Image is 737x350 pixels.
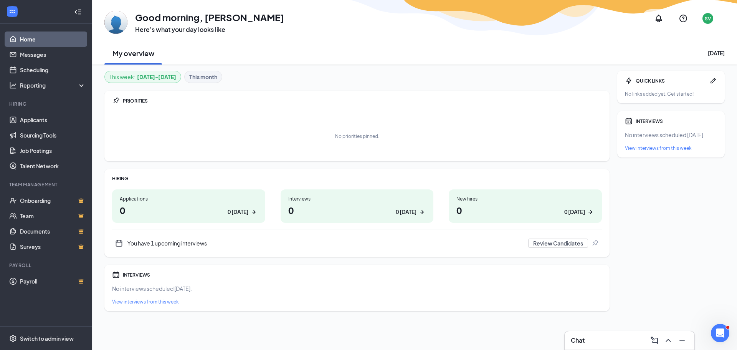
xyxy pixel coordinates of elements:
[20,335,74,342] div: Switch to admin view
[654,14,663,23] svg: Notifications
[20,158,86,174] a: Talent Network
[20,112,86,128] a: Applicants
[625,131,717,139] div: No interviews scheduled [DATE].
[456,204,594,217] h1: 0
[120,196,258,202] div: Applications
[123,272,602,278] div: INTERVIEWS
[528,239,588,248] button: Review Candidates
[127,239,524,247] div: You have 1 upcoming interviews
[112,236,602,251] div: You have 1 upcoming interviews
[135,25,284,34] h3: Here’s what your day looks like
[20,239,86,254] a: SurveysCrown
[112,189,265,223] a: Applications00 [DATE]ArrowRight
[20,128,86,143] a: Sourcing Tools
[564,208,585,216] div: 0 [DATE]
[587,208,594,216] svg: ArrowRight
[418,208,426,216] svg: ArrowRight
[708,49,725,57] div: [DATE]
[20,47,86,62] a: Messages
[9,262,84,269] div: Payroll
[650,336,659,345] svg: ComposeMessage
[709,77,717,85] svg: Pen
[228,208,248,216] div: 0 [DATE]
[20,274,86,289] a: PayrollCrown
[449,189,602,223] a: New hires00 [DATE]ArrowRight
[20,143,86,158] a: Job Postings
[678,336,687,345] svg: Minimize
[112,236,602,251] a: CalendarNewYou have 1 upcoming interviewsReview CandidatesPin
[705,15,711,22] div: SV
[137,73,176,81] b: [DATE] - [DATE]
[20,208,86,224] a: TeamCrown
[250,208,258,216] svg: ArrowRight
[112,271,120,279] svg: Calendar
[20,81,86,89] div: Reporting
[112,175,602,182] div: HIRING
[625,145,717,151] a: View interviews from this week
[112,97,120,105] svg: Pin
[288,204,426,217] h1: 0
[9,335,17,342] svg: Settings
[711,324,729,342] iframe: Intercom live chat
[9,181,84,188] div: Team Management
[9,101,84,107] div: Hiring
[679,14,688,23] svg: QuestionInfo
[335,133,379,139] div: No priorities pinned.
[625,117,633,125] svg: Calendar
[662,334,674,347] button: ChevronUp
[288,196,426,202] div: Interviews
[625,77,633,85] svg: Bolt
[74,8,82,16] svg: Collapse
[20,224,86,239] a: DocumentsCrown
[456,196,594,202] div: New hires
[189,73,217,81] b: This month
[571,336,585,345] h3: Chat
[676,334,688,347] button: Minimize
[636,78,706,84] div: QUICK LINKS
[112,285,602,292] div: No interviews scheduled [DATE].
[104,11,127,34] img: Sandi Viscuso
[20,32,86,47] a: Home
[636,118,717,124] div: INTERVIEWS
[664,336,673,345] svg: ChevronUp
[281,189,434,223] a: Interviews00 [DATE]ArrowRight
[20,62,86,78] a: Scheduling
[396,208,416,216] div: 0 [DATE]
[112,299,602,305] a: View interviews from this week
[591,239,599,247] svg: Pin
[135,11,284,24] h1: Good morning, [PERSON_NAME]
[112,48,154,58] h2: My overview
[109,73,176,81] div: This week :
[115,239,123,247] svg: CalendarNew
[123,98,602,104] div: PRIORITIES
[648,334,661,347] button: ComposeMessage
[625,91,717,97] div: No links added yet. Get started!
[8,8,16,15] svg: WorkstreamLogo
[120,204,258,217] h1: 0
[20,193,86,208] a: OnboardingCrown
[9,81,17,89] svg: Analysis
